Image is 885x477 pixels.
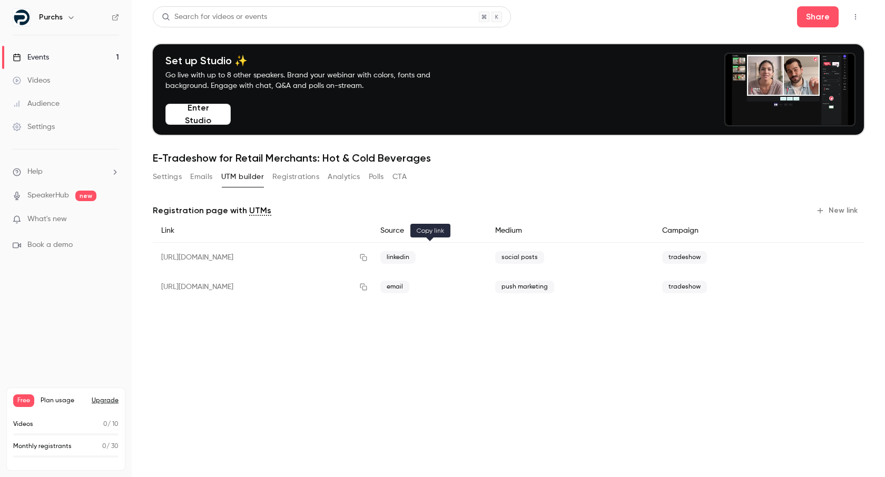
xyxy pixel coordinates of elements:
p: Go live with up to 8 other speakers. Brand your webinar with colors, fonts and background. Engage... [165,70,455,91]
p: Videos [13,420,33,429]
div: Settings [13,122,55,132]
span: Plan usage [41,396,85,405]
span: Help [27,166,43,177]
div: Source [372,219,487,243]
span: push marketing [495,281,554,293]
div: Link [153,219,372,243]
span: What's new [27,214,67,225]
button: New link [812,202,864,219]
iframe: Noticeable Trigger [106,215,119,224]
div: Campaign [654,219,790,243]
span: linkedin [380,251,416,264]
p: / 10 [103,420,119,429]
button: CTA [392,168,407,185]
div: Videos [13,75,50,86]
span: Book a demo [27,240,73,251]
div: Search for videos or events [162,12,267,23]
li: help-dropdown-opener [13,166,119,177]
button: Registrations [272,168,319,185]
p: Monthly registrants [13,442,72,451]
button: Analytics [328,168,360,185]
span: email [380,281,409,293]
span: 0 [103,421,107,428]
span: new [75,191,96,201]
div: [URL][DOMAIN_NAME] [153,272,372,302]
button: Polls [369,168,384,185]
p: / 30 [102,442,119,451]
a: UTMs [249,204,271,217]
h4: Set up Studio ✨ [165,54,455,67]
div: Audience [13,98,60,109]
div: Events [13,52,49,63]
p: Registration page with [153,204,271,217]
div: Medium [487,219,654,243]
span: Free [13,394,34,407]
span: tradeshow [662,281,707,293]
img: Purchs [13,9,30,26]
h1: E-Tradeshow for Retail Merchants: Hot & Cold Beverages [153,152,864,164]
button: Emails [190,168,212,185]
h6: Purchs [39,12,63,23]
button: Share [797,6,839,27]
span: social posts [495,251,544,264]
button: Settings [153,168,182,185]
a: SpeakerHub [27,190,69,201]
button: Enter Studio [165,104,231,125]
span: tradeshow [662,251,707,264]
div: [URL][DOMAIN_NAME] [153,243,372,273]
span: 0 [102,443,106,450]
button: Upgrade [92,396,119,405]
button: UTM builder [221,168,264,185]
